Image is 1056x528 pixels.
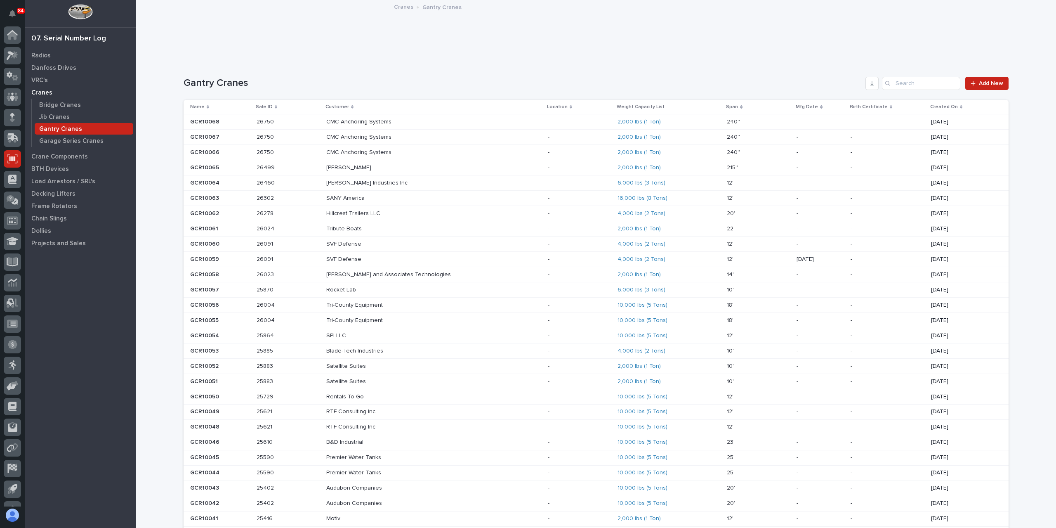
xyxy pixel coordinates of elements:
[931,424,995,431] p: [DATE]
[326,193,366,202] p: SANY America
[184,419,1009,435] tr: GCR10048GCR10048 2562125621 RTF Consulting IncRTF Consulting Inc -- 10,000 lbs (5 Tons) 12'12' --...
[727,147,742,156] p: 240''
[851,378,924,385] p: -
[618,393,667,400] a: 10,000 lbs (5 Tons)
[190,224,220,232] p: GCR10061
[31,203,77,210] p: Frame Rotators
[727,437,736,446] p: 23'
[326,285,358,294] p: Rocket Lab
[326,437,365,446] p: B&D Industrial
[184,160,1009,175] tr: GCR10065GCR10065 2649926499 [PERSON_NAME][PERSON_NAME] -- 2,000 lbs (1 Ton) 215''215'' --[DATE]
[190,376,219,385] p: GCR10051
[190,254,221,263] p: GCR10059
[190,346,220,355] p: GCR10053
[257,117,276,125] p: 26750
[257,285,275,294] p: 25870
[257,376,275,385] p: 25883
[797,256,844,263] p: [DATE]
[31,227,51,235] p: Dollies
[931,408,995,415] p: [DATE]
[727,239,735,248] p: 12'
[931,454,995,461] p: [DATE]
[31,215,67,223] p: Chain Slings
[190,178,221,187] p: GCR10064
[257,224,276,232] p: 26024
[184,481,1009,496] tr: GCR10043GCR10043 2540225402 Audubon CompaniesAudubon Companies -- 10,000 lbs (5 Tons) 20'20' --[D...
[25,150,136,163] a: Crane Components
[326,239,363,248] p: SVF Defense
[931,393,995,400] p: [DATE]
[25,187,136,200] a: Decking Lifters
[882,77,960,90] input: Search
[851,485,924,492] p: -
[797,408,844,415] p: -
[618,500,667,507] a: 10,000 lbs (5 Tons)
[184,206,1009,221] tr: GCR10062GCR10062 2627826278 Hillcrest Trailers LLCHillcrest Trailers LLC -- 4,000 lbs (2 Tons) 20...
[548,193,551,202] p: -
[257,147,276,156] p: 26750
[797,439,844,446] p: -
[326,376,368,385] p: Satellite Suites
[31,190,75,198] p: Decking Lifters
[931,118,995,125] p: [DATE]
[25,237,136,249] a: Projects and Sales
[326,300,384,309] p: Tri-County Equipment
[184,435,1009,450] tr: GCR10046GCR10046 2561025610 B&D IndustrialB&D Industrial -- 10,000 lbs (5 Tons) 23'23' --[DATE]
[727,468,736,476] p: 25'
[326,147,393,156] p: CMC Anchoring Systems
[851,393,924,400] p: -
[184,358,1009,374] tr: GCR10052GCR10052 2588325883 Satellite SuitesSatellite Suites -- 2,000 lbs (1 Ton) 10'10' --[DATE]
[190,270,221,278] p: GCR10058
[422,2,462,11] p: Gantry Cranes
[548,224,551,232] p: -
[184,313,1009,328] tr: GCR10055GCR10055 2600426004 Tri-County EquipmentTri-County Equipment -- 10,000 lbs (5 Tons) 18'18...
[797,302,844,309] p: -
[257,208,275,217] p: 26278
[797,134,844,141] p: -
[548,483,551,492] p: -
[257,239,275,248] p: 26091
[184,465,1009,481] tr: GCR10044GCR10044 2559025590 Premier Water TanksPremier Water Tanks -- 10,000 lbs (5 Tons) 25'25' ...
[184,282,1009,298] tr: GCR10057GCR10057 2587025870 Rocket LabRocket Lab -- 6,000 lbs (3 Tons) 10'10' --[DATE]
[25,62,136,74] a: Danfoss Drives
[851,180,924,187] p: -
[851,225,924,232] p: -
[548,147,551,156] p: -
[851,195,924,202] p: -
[931,195,995,202] p: [DATE]
[851,348,924,355] p: -
[31,153,88,161] p: Crane Components
[727,117,742,125] p: 240''
[618,332,667,339] a: 10,000 lbs (5 Tons)
[797,332,844,339] p: -
[25,163,136,175] a: BTH Devices
[618,195,667,202] a: 16,000 lbs (8 Tons)
[257,132,276,141] p: 26750
[618,164,661,171] a: 2,000 lbs (1 Ton)
[618,256,665,263] a: 4,000 lbs (2 Tons)
[797,271,844,278] p: -
[548,178,551,187] p: -
[326,407,377,415] p: RTF Consulting Inc
[931,180,995,187] p: [DATE]
[931,286,995,294] p: [DATE]
[797,500,844,507] p: -
[618,271,661,278] a: 2,000 lbs (1 Ton)
[797,378,844,385] p: -
[727,208,737,217] p: 20'
[851,210,924,217] p: -
[797,149,844,156] p: -
[797,469,844,476] p: -
[190,392,221,400] p: GCR10050
[727,422,735,431] p: 12'
[548,117,551,125] p: -
[184,191,1009,206] tr: GCR10063GCR10063 2630226302 SANY AmericaSANY America -- 16,000 lbs (8 Tons) 12'12' --[DATE]
[797,485,844,492] p: -
[257,361,275,370] p: 25883
[618,302,667,309] a: 10,000 lbs (5 Tons)
[25,86,136,99] a: Cranes
[851,332,924,339] p: -
[190,285,221,294] p: GCR10057
[25,74,136,86] a: VRC's
[851,134,924,141] p: -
